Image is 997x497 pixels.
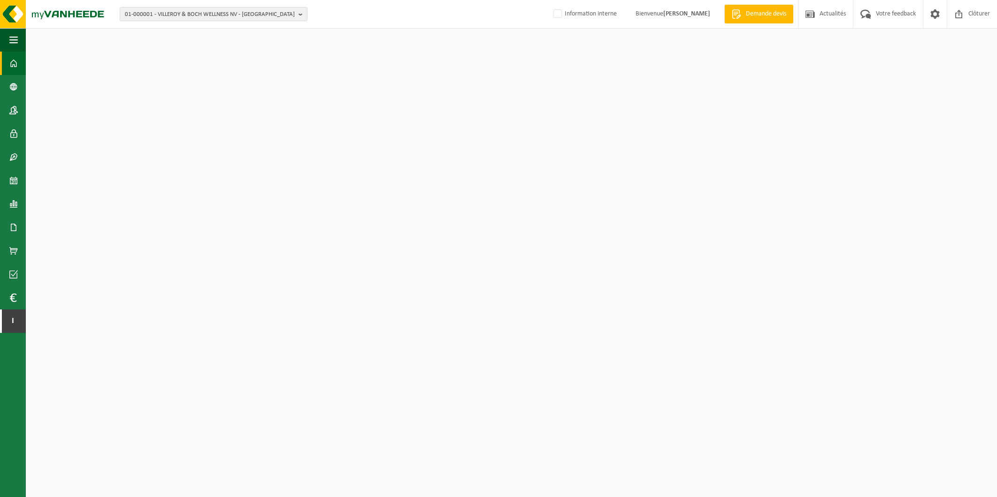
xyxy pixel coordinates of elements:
strong: [PERSON_NAME] [663,10,710,17]
label: Information interne [552,7,617,21]
span: I [9,309,16,333]
span: Demande devis [744,9,789,19]
a: Demande devis [724,5,793,23]
button: 01-000001 - VILLEROY & BOCH WELLNESS NV - [GEOGRAPHIC_DATA] [120,7,307,21]
span: 01-000001 - VILLEROY & BOCH WELLNESS NV - [GEOGRAPHIC_DATA] [125,8,295,22]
